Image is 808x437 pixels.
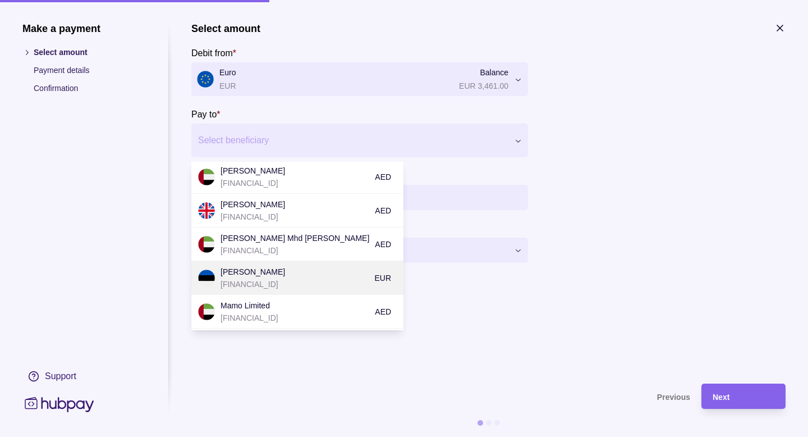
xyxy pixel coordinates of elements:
[375,272,392,284] p: EUR
[221,266,369,278] p: [PERSON_NAME]
[375,171,391,183] p: AED
[191,48,233,58] p: Debit from
[45,370,76,383] div: Support
[34,82,146,94] p: Confirmation
[191,384,690,409] button: Previous
[221,198,369,211] p: [PERSON_NAME]
[198,169,215,185] img: ae
[198,303,215,320] img: ae
[22,365,146,388] a: Support
[221,211,369,223] p: [FINANCIAL_ID]
[221,244,369,257] p: [FINANCIAL_ID]
[34,46,146,58] p: Select amount
[191,46,236,60] label: Debit from
[221,165,369,177] p: [PERSON_NAME]
[713,393,729,402] span: Next
[191,107,221,121] label: Pay to
[375,306,391,318] p: AED
[198,202,215,219] img: gb
[375,238,391,251] p: AED
[198,270,215,286] img: ee
[198,236,215,253] img: ae
[221,299,369,312] p: Mamo Limited
[22,22,146,35] h1: Make a payment
[34,64,146,76] p: Payment details
[191,22,260,35] h1: Select amount
[657,393,690,402] span: Previous
[221,278,369,290] p: [FINANCIAL_ID]
[221,312,369,324] p: [FINANCIAL_ID]
[221,177,369,189] p: [FINANCIAL_ID]
[191,110,217,119] p: Pay to
[701,384,786,409] button: Next
[221,232,369,244] p: [PERSON_NAME] Mhd [PERSON_NAME]
[375,204,391,217] p: AED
